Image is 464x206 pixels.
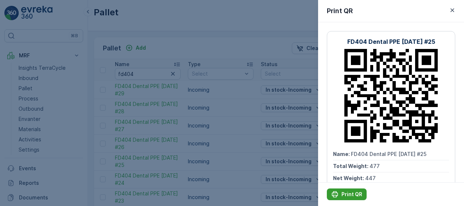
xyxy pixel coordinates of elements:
span: 447 [365,175,376,181]
span: Pallet [39,168,53,174]
span: FD404 Dental PPE [DATE] #26 [24,120,100,126]
span: NL-PI0022 I PBM [31,180,73,186]
span: Total Weight : [6,132,43,138]
span: Name : [6,120,24,126]
span: Asset Type : [6,168,39,174]
span: Material : [6,180,31,186]
span: Total Weight : [333,163,370,169]
span: Name : [333,151,351,157]
span: 30 [41,156,47,162]
span: 424 [38,144,49,150]
p: FD404 Dental PPE [DATE] #26 [187,6,275,15]
span: Net Weight : [6,144,38,150]
button: Print QR [327,188,367,200]
span: FD404 Dental PPE [DATE] #25 [351,151,426,157]
span: 454 [43,132,53,138]
span: 477 [370,163,380,169]
p: FD404 Dental PPE [DATE] #25 [347,37,435,46]
span: Net Weight : [333,175,365,181]
p: Print QR [327,6,353,16]
p: Print QR [341,191,362,198]
span: Tare Weight : [6,156,41,162]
